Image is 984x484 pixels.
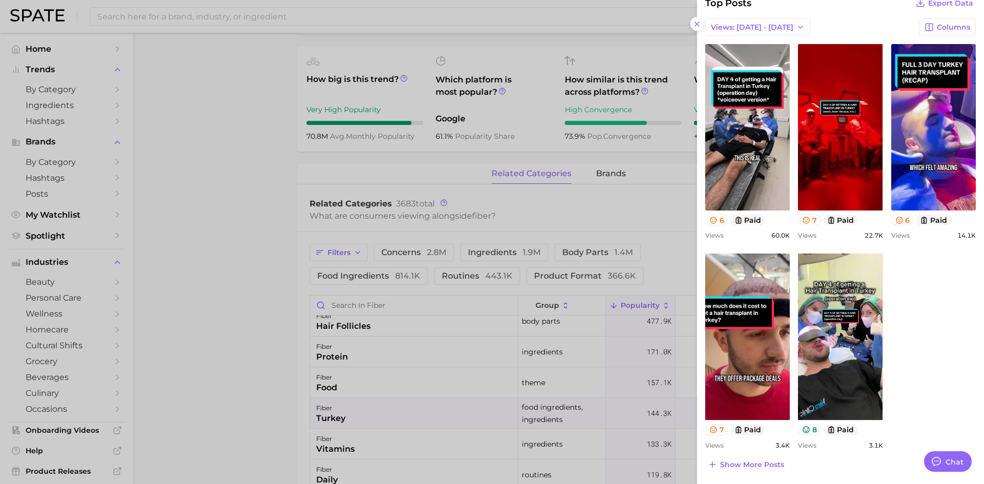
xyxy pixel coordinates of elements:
[705,441,724,449] span: Views
[891,215,914,225] button: 6
[823,215,858,225] button: paid
[798,425,821,435] button: 8
[705,215,728,225] button: 6
[775,441,790,449] span: 3.4k
[730,215,766,225] button: paid
[957,232,976,239] span: 14.1k
[937,23,970,32] span: Columns
[798,232,816,239] span: Views
[823,425,858,435] button: paid
[705,232,724,239] span: Views
[720,460,784,469] span: Show more posts
[865,232,883,239] span: 22.7k
[869,441,883,449] span: 3.1k
[730,425,766,435] button: paid
[916,215,951,225] button: paid
[705,18,810,36] button: Views: [DATE] - [DATE]
[705,457,787,472] button: Show more posts
[771,232,790,239] span: 60.0k
[711,23,793,32] span: Views: [DATE] - [DATE]
[705,425,728,435] button: 7
[919,18,976,36] button: Columns
[891,232,910,239] span: Views
[798,441,816,449] span: Views
[798,215,821,225] button: 7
